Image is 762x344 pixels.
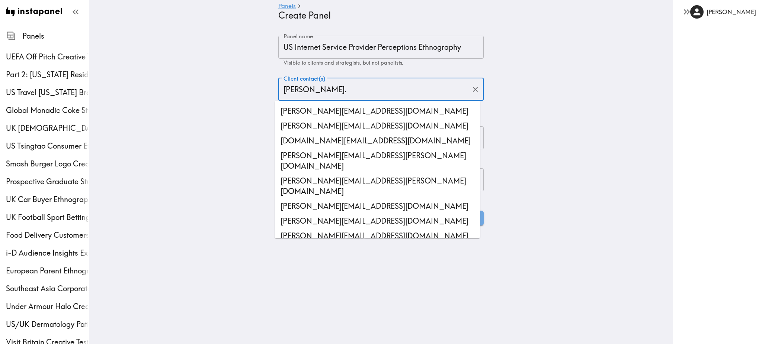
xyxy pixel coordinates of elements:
[284,59,403,66] span: Visible to clients and strategists, but not panelists.
[6,283,89,294] span: Southeast Asia Corporate Executives Multiphase Ethnography
[6,52,89,62] span: UEFA Off Pitch Creative Testing
[707,8,756,16] h6: [PERSON_NAME]
[6,301,89,312] span: Under Armour Halo Creative Testing
[6,266,89,276] span: European Parent Ethnography
[6,248,89,258] span: i-D Audience Insights Exploratory
[22,31,89,41] span: Panels
[6,87,89,98] div: US Travel Texas Brand Lift Study
[284,32,313,40] label: Panel name
[275,228,480,243] li: [PERSON_NAME][EMAIL_ADDRESS][DOMAIN_NAME]
[6,123,89,133] span: UK [DEMOGRAPHIC_DATA] Diaspora Ethnography Proposal
[6,159,89,169] span: Smash Burger Logo Creative Testing
[275,133,480,148] li: [DOMAIN_NAME][EMAIL_ADDRESS][DOMAIN_NAME]
[275,148,480,173] li: [PERSON_NAME][EMAIL_ADDRESS][PERSON_NAME][DOMAIN_NAME]
[275,199,480,214] li: [PERSON_NAME][EMAIL_ADDRESS][DOMAIN_NAME]
[275,104,480,119] li: [PERSON_NAME][EMAIL_ADDRESS][DOMAIN_NAME]
[275,119,480,133] li: [PERSON_NAME][EMAIL_ADDRESS][DOMAIN_NAME]
[6,105,89,116] span: Global Monadic Coke Study
[6,176,89,187] span: Prospective Graduate Student Ethnography
[6,141,89,151] span: US Tsingtao Consumer Ethnography
[6,212,89,223] span: UK Football Sport Betting Blocks Exploratory
[6,230,89,240] span: Food Delivery Customers
[275,214,480,228] li: [PERSON_NAME][EMAIL_ADDRESS][DOMAIN_NAME]
[6,123,89,133] div: UK Portuguese Diaspora Ethnography Proposal
[278,3,296,10] a: Panels
[6,87,89,98] span: US Travel [US_STATE] Brand Lift Study
[284,75,325,83] label: Client contact(s)
[6,69,89,80] div: Part 2: Utah Resident Impaired Driving Ethnography
[6,194,89,205] span: UK Car Buyer Ethnography
[470,84,481,95] button: Clear
[6,319,89,330] span: US/UK Dermatology Patients Ethnography
[275,173,480,199] li: [PERSON_NAME][EMAIL_ADDRESS][PERSON_NAME][DOMAIN_NAME]
[6,69,89,80] span: Part 2: [US_STATE] Resident Impaired Driving Ethnography
[278,10,478,21] h4: Create Panel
